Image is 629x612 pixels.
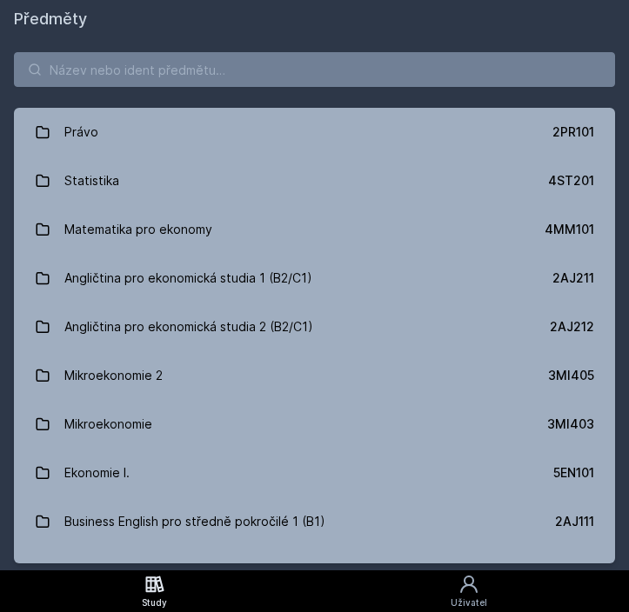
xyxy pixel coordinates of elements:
[14,108,615,156] a: Právo 2PR101
[550,318,594,336] div: 2AJ212
[545,221,594,238] div: 4MM101
[14,400,615,449] a: Mikroekonomie 3MI403
[451,596,487,609] div: Uživatel
[64,163,119,198] div: Statistika
[14,449,615,497] a: Ekonomie I. 5EN101
[64,261,312,296] div: Angličtina pro ekonomická studia 1 (B2/C1)
[64,456,130,490] div: Ekonomie I.
[14,546,615,595] a: Mikroekonomie I 3MI102
[553,464,594,482] div: 5EN101
[64,407,152,442] div: Mikroekonomie
[64,358,163,393] div: Mikroekonomie 2
[64,553,158,588] div: Mikroekonomie I
[548,367,594,384] div: 3MI405
[14,497,615,546] a: Business English pro středně pokročilé 1 (B1) 2AJ111
[547,416,594,433] div: 3MI403
[64,309,313,344] div: Angličtina pro ekonomická studia 2 (B2/C1)
[548,172,594,190] div: 4ST201
[14,351,615,400] a: Mikroekonomie 2 3MI405
[14,254,615,303] a: Angličtina pro ekonomická studia 1 (B2/C1) 2AJ211
[552,123,594,141] div: 2PR101
[309,570,629,612] a: Uživatel
[14,205,615,254] a: Matematika pro ekonomy 4MM101
[142,596,167,609] div: Study
[555,513,594,530] div: 2AJ111
[64,115,98,150] div: Právo
[14,7,615,31] h1: Předměty
[64,504,325,539] div: Business English pro středně pokročilé 1 (B1)
[551,562,594,579] div: 3MI102
[14,156,615,205] a: Statistika 4ST201
[14,303,615,351] a: Angličtina pro ekonomická studia 2 (B2/C1) 2AJ212
[552,269,594,287] div: 2AJ211
[14,52,615,87] input: Název nebo ident předmětu…
[64,212,212,247] div: Matematika pro ekonomy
